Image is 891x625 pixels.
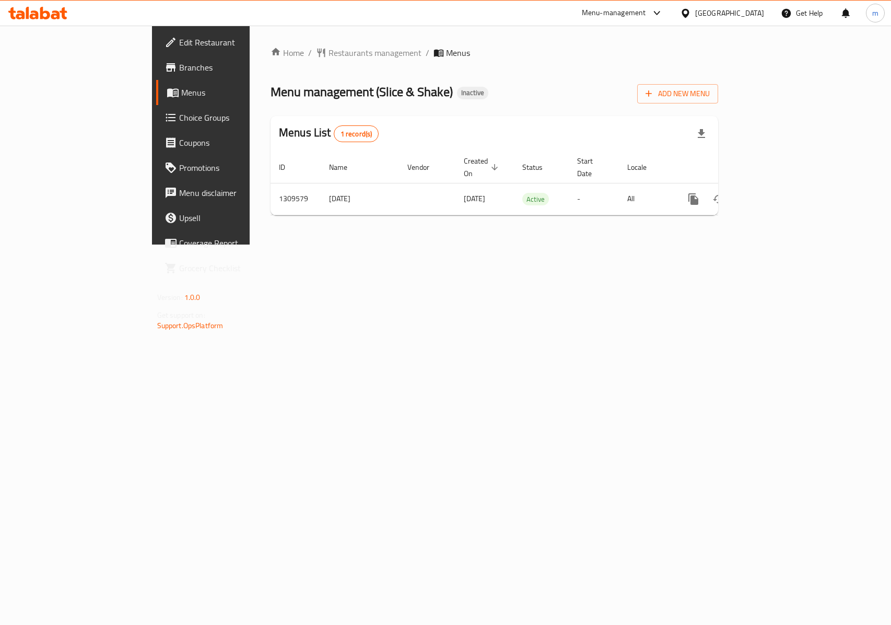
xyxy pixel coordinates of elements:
span: Menu disclaimer [179,187,292,199]
a: Restaurants management [316,47,421,59]
span: Active [522,193,549,205]
td: [DATE] [321,183,399,215]
span: 1 record(s) [334,129,379,139]
li: / [308,47,312,59]
a: Coverage Report [156,230,301,256]
a: Coupons [156,130,301,155]
button: more [681,187,706,212]
a: Menu disclaimer [156,180,301,205]
span: ID [279,161,299,173]
span: Locale [627,161,660,173]
div: Total records count [334,125,379,142]
nav: breadcrumb [271,47,718,59]
span: Menus [181,86,292,99]
button: Add New Menu [637,84,718,103]
span: m [872,7,878,19]
span: 1.0.0 [184,291,201,304]
span: Get support on: [157,308,205,322]
button: Change Status [706,187,731,212]
span: Choice Groups [179,111,292,124]
a: Promotions [156,155,301,180]
span: Upsell [179,212,292,224]
td: All [619,183,673,215]
div: Inactive [457,87,488,99]
span: Version: [157,291,183,304]
h2: Menus List [279,125,379,142]
span: Menus [446,47,470,59]
div: Menu-management [582,7,646,19]
a: Choice Groups [156,105,301,130]
a: Upsell [156,205,301,230]
table: enhanced table [271,152,790,215]
span: Created On [464,155,501,180]
span: Grocery Checklist [179,262,292,274]
th: Actions [673,152,790,183]
a: Grocery Checklist [156,256,301,281]
li: / [426,47,429,59]
span: [DATE] [464,192,485,205]
span: Add New Menu [646,87,710,100]
span: Promotions [179,161,292,174]
td: - [569,183,619,215]
span: Vendor [407,161,443,173]
a: Edit Restaurant [156,30,301,55]
span: Start Date [577,155,606,180]
div: [GEOGRAPHIC_DATA] [695,7,764,19]
span: Menu management ( Slice & Shake ) [271,80,453,103]
a: Branches [156,55,301,80]
span: Restaurants management [329,47,421,59]
div: Export file [689,121,714,146]
span: Edit Restaurant [179,36,292,49]
span: Branches [179,61,292,74]
span: Coupons [179,136,292,149]
span: Inactive [457,88,488,97]
span: Coverage Report [179,237,292,249]
a: Menus [156,80,301,105]
span: Status [522,161,556,173]
span: Name [329,161,361,173]
a: Support.OpsPlatform [157,319,224,332]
